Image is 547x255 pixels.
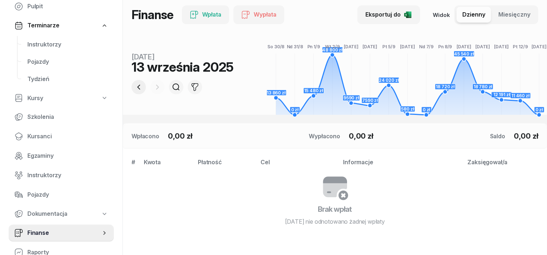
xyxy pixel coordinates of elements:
span: Szkolenia [27,112,108,122]
tspan: Pn 8/9 [439,44,452,49]
span: Instruktorzy [27,40,108,49]
div: [DATE] nie odnotowano żadnej wpłaty [285,217,385,226]
button: Eksportuj do [357,5,420,24]
span: Dokumentacja [27,209,67,219]
div: [DATE] [132,53,234,61]
tspan: So 30/8 [268,44,285,49]
a: Tydzień [22,71,114,88]
span: Pulpit [27,2,108,11]
button: Wpłata [182,5,229,24]
span: Miesięczny [498,10,530,19]
a: Dokumentacja [9,206,114,222]
span: Terminarze [27,21,59,30]
span: Dzienny [462,10,485,19]
tspan: Pt 12/9 [513,44,528,49]
th: Informacje [339,157,463,173]
tspan: Nd 7/9 [419,44,434,49]
button: Dzienny [457,7,491,23]
div: 13 września 2025 [132,61,234,73]
tspan: [DATE] [457,44,471,49]
th: # [123,157,139,173]
tspan: [DATE] [363,44,378,49]
div: Wpłata [190,10,221,19]
a: Kursanci [9,128,114,145]
span: Pojazdy [27,57,108,67]
span: Kursy [27,94,43,103]
div: Saldo [490,132,505,140]
span: Instruktorzy [27,171,108,180]
tspan: [DATE] [476,44,490,49]
th: Zaksięgował/a [463,157,547,173]
a: Instruktorzy [22,36,114,53]
a: Terminarze [9,17,114,34]
tspan: [DATE] [494,44,509,49]
span: Finanse [27,228,101,238]
div: Eksportuj do [365,10,412,19]
tspan: [DATE] [344,44,359,49]
th: Cel [256,157,339,173]
th: Kwota [139,157,194,173]
a: Finanse [9,224,114,242]
div: Wpłacono [132,132,159,140]
tspan: Wt 2/9 [325,44,340,49]
a: Pojazdy [9,186,114,203]
tspan: [DATE] [532,44,547,49]
span: Pojazdy [27,190,108,200]
a: Instruktorzy [9,167,114,184]
span: Egzaminy [27,151,108,161]
h3: Brak wpłat [318,203,352,215]
tspan: Nd 31/8 [287,44,303,49]
button: Miesięczny [493,7,536,23]
span: Tydzień [27,75,108,84]
a: Szkolenia [9,108,114,126]
span: Kursanci [27,132,108,141]
tspan: [DATE] [400,44,415,49]
a: Egzaminy [9,147,114,165]
div: Wypłacono [309,132,341,140]
th: Płatność [194,157,256,173]
a: Pojazdy [22,53,114,71]
tspan: Pt 5/9 [382,44,395,49]
div: Wypłata [241,10,276,19]
button: Wypłata [234,5,284,24]
tspan: Pn 1/9 [307,44,320,49]
h1: Finanse [132,8,173,21]
a: Kursy [9,90,114,107]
